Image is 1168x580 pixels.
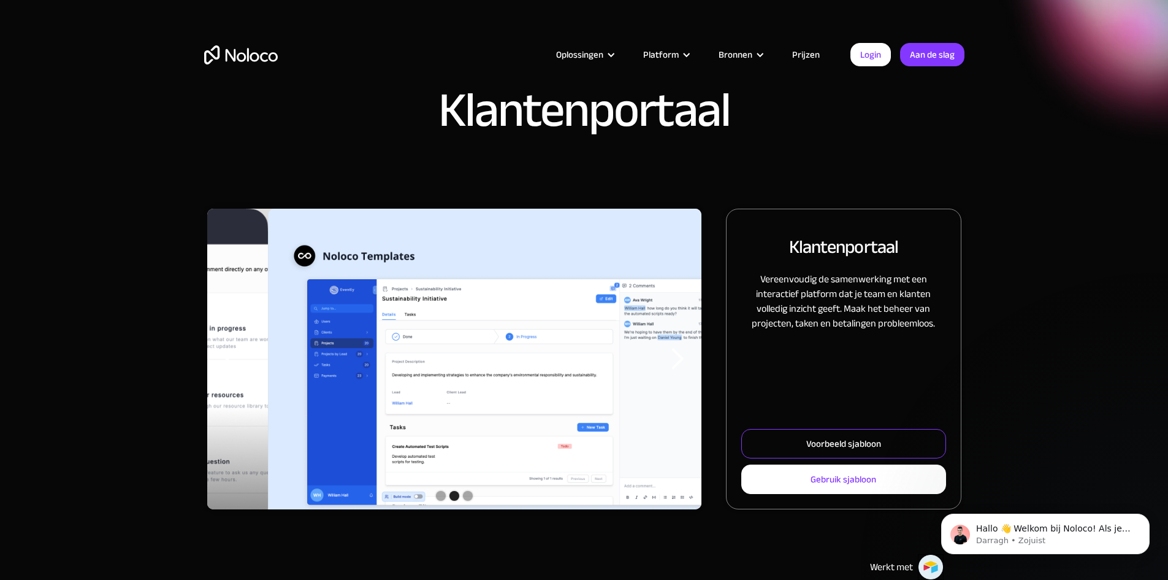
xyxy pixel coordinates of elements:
a: Voorbeeld sjabloon [741,429,945,458]
font: Aan de slag [910,46,955,63]
font: Login [860,46,881,63]
div: Bronnen [703,47,777,63]
font: Bronnen [719,46,752,63]
div: carrousel [207,209,702,509]
div: Toon dia 1 van 3 [436,491,446,501]
font: Werkt met [870,558,913,576]
a: thuis [204,45,278,64]
div: 2 van 3 [269,209,763,509]
a: Gebruik sjabloon [741,465,945,494]
div: Oplossingen [541,47,628,63]
a: Login [850,43,891,66]
font: Gebruik sjabloon [811,471,876,488]
font: Vereenvoudig de samenwerking met een interactief platform dat je team en klanten volledig inzicht... [752,270,935,333]
div: vorige dia [207,209,256,509]
font: Platform [643,46,679,63]
div: Platform [628,47,703,63]
font: Voorbeeld sjabloon [806,435,881,452]
div: Toon dia 3 van 3 [463,491,473,501]
iframe: Intercom-meldingsbericht [923,488,1168,574]
font: Prijzen [792,46,820,63]
img: Luchttafel [918,554,944,580]
div: Toon dia 2 van 3 [449,491,459,501]
a: Aan de slag [900,43,964,66]
div: volgende dia [652,209,701,509]
a: Prijzen [777,47,835,63]
font: Oplossingen [556,46,603,63]
font: Klantenportaal [789,230,898,264]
